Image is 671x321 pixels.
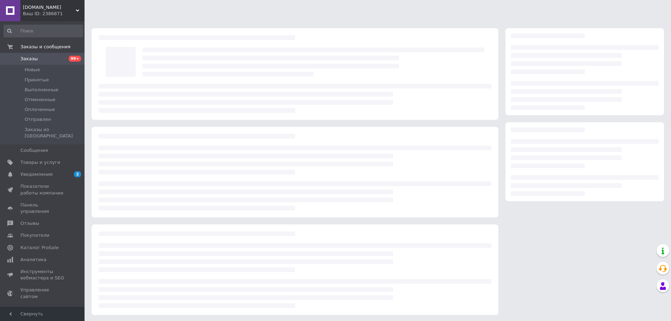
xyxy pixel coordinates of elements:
[20,159,60,166] span: Товары и услуги
[25,97,55,103] span: Отмененные
[74,171,81,177] span: 2
[25,126,82,139] span: Заказы из [GEOGRAPHIC_DATA]
[20,202,65,215] span: Панель управления
[25,77,49,83] span: Принятые
[20,56,38,62] span: Заказы
[20,257,46,263] span: Аналитика
[25,87,58,93] span: Выполненные
[20,305,65,318] span: Кошелек компании
[20,171,52,178] span: Уведомления
[20,183,65,196] span: Показатели работы компании
[25,116,51,123] span: Отправлен
[20,287,65,300] span: Управление сайтом
[23,11,85,17] div: Ваш ID: 2386871
[20,44,70,50] span: Заказы и сообщения
[20,245,58,251] span: Каталог ProSale
[4,25,83,37] input: Поиск
[20,232,49,239] span: Покупатели
[25,106,55,113] span: Оплаченные
[20,220,39,227] span: Отзывы
[23,4,76,11] span: MEPPS.COM.UA
[20,147,48,154] span: Сообщения
[20,268,65,281] span: Инструменты вебмастера и SEO
[69,56,81,62] span: 99+
[25,67,40,73] span: Новые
